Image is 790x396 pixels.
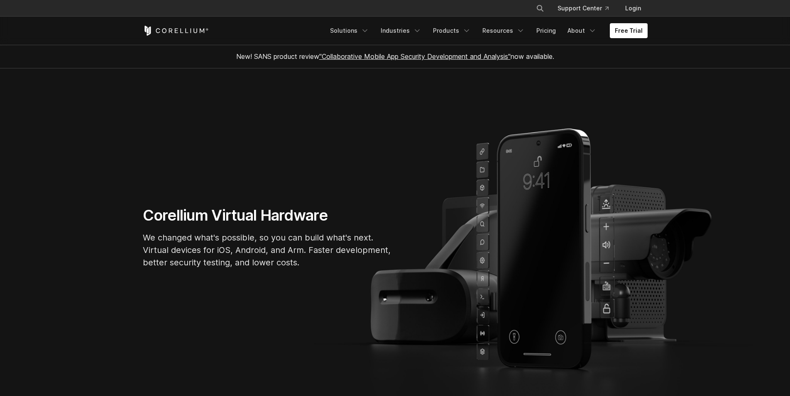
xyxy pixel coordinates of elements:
[143,206,392,225] h1: Corellium Virtual Hardware
[319,52,511,61] a: "Collaborative Mobile App Security Development and Analysis"
[526,1,648,16] div: Navigation Menu
[376,23,426,38] a: Industries
[325,23,374,38] a: Solutions
[325,23,648,38] div: Navigation Menu
[428,23,476,38] a: Products
[533,1,548,16] button: Search
[236,52,554,61] span: New! SANS product review now available.
[619,1,648,16] a: Login
[551,1,615,16] a: Support Center
[477,23,530,38] a: Resources
[563,23,602,38] a: About
[531,23,561,38] a: Pricing
[143,231,392,269] p: We changed what's possible, so you can build what's next. Virtual devices for iOS, Android, and A...
[143,26,209,36] a: Corellium Home
[610,23,648,38] a: Free Trial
